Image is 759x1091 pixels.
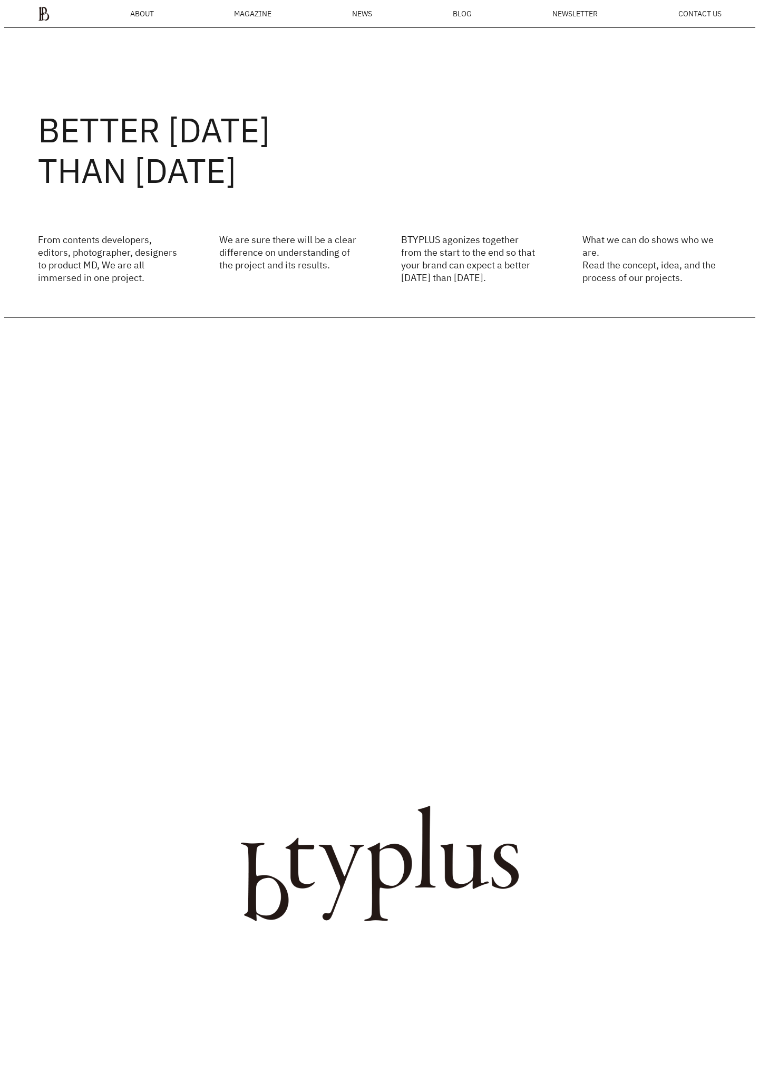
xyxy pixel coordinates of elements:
a: NEWS [348,10,368,17]
p: What we can do shows who we are. Read the concept, idea, and the process of our projects. [578,233,717,284]
p: From contents developers, editors, photographer, designers to product MD, We are all immersed in ... [34,233,173,284]
h2: BETTER [DATE] THAN [DATE] [34,110,717,191]
div: MAGAZINE [230,10,267,17]
p: BTYPLUS agonizes together from the start to the end so that your brand can expect a better [DATE]... [397,233,536,284]
img: ba379d5522eb3.png [34,6,45,21]
a: CONTACT US [674,10,717,17]
a: NEWSLETTER [548,10,593,17]
a: BLOG [449,10,468,17]
a: ABOUT [126,10,150,17]
p: We are sure there will be a clear difference on understanding of the project and its results. [215,233,354,284]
